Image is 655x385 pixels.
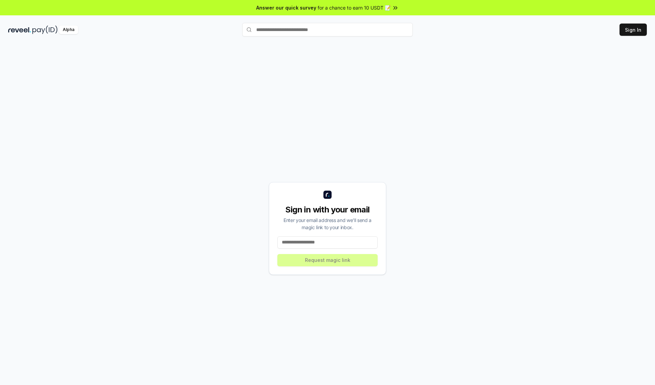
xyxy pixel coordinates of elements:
span: Answer our quick survey [256,4,316,11]
img: logo_small [323,191,332,199]
span: for a chance to earn 10 USDT 📝 [318,4,391,11]
img: reveel_dark [8,26,31,34]
div: Enter your email address and we’ll send a magic link to your inbox. [277,217,378,231]
img: pay_id [32,26,58,34]
div: Alpha [59,26,78,34]
div: Sign in with your email [277,204,378,215]
button: Sign In [620,24,647,36]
